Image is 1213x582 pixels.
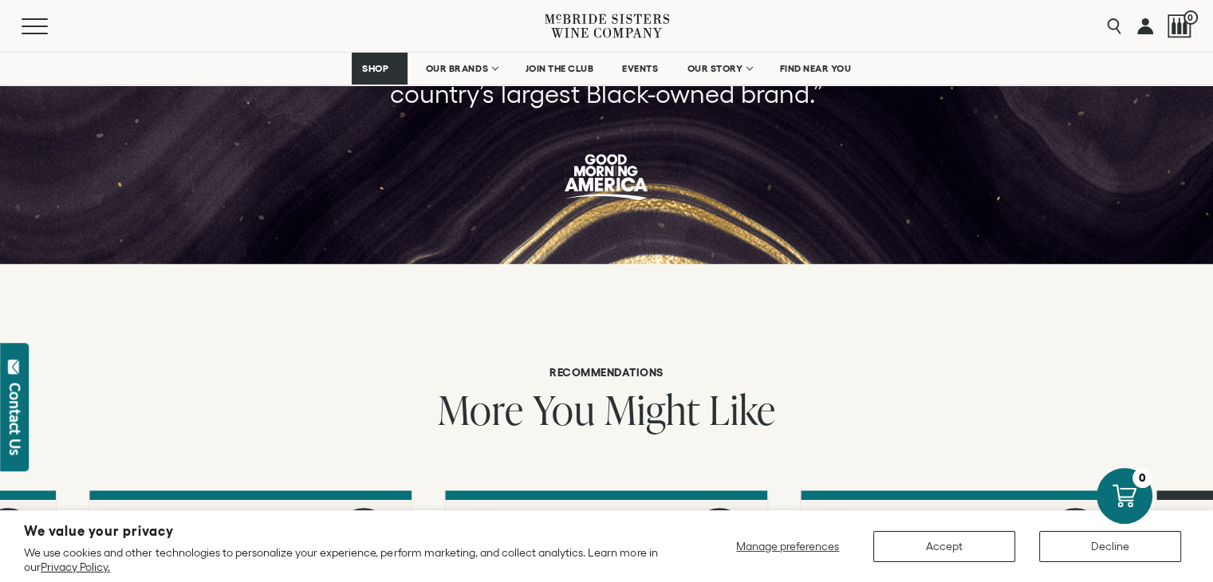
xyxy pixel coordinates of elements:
h6: Red [107,508,126,518]
span: OUR STORY [687,63,742,74]
button: Mobile Menu Trigger [22,18,79,34]
span: Like [708,382,775,437]
button: Decline [1039,531,1181,562]
button: Manage preferences [727,531,849,562]
p: We use cookies and other technologies to personalize your experience, perform marketing, and coll... [24,545,668,574]
a: EVENTS [612,53,668,85]
span: More [437,382,523,437]
button: Accept [873,531,1015,562]
h6: White [463,508,494,518]
span: FIND NEAR YOU [780,63,852,74]
span: SHOP [362,63,389,74]
div: 0 [1132,468,1152,488]
h6: White [818,508,849,518]
h6: Recommendations [101,367,1112,378]
a: Privacy Policy. [41,560,110,573]
span: OUR BRANDS [426,63,488,74]
span: 0 [1183,10,1198,25]
span: EVENTS [622,63,658,74]
a: FIND NEAR YOU [770,53,862,85]
span: You [532,382,595,437]
a: OUR BRANDS [415,53,507,85]
span: JOIN THE CLUB [526,63,594,74]
a: SHOP [352,53,408,85]
h2: We value your privacy [24,525,668,538]
span: Might [604,382,699,437]
span: Manage preferences [736,540,839,553]
div: Contact Us [7,383,23,455]
a: JOIN THE CLUB [515,53,605,85]
a: OUR STORY [676,53,762,85]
